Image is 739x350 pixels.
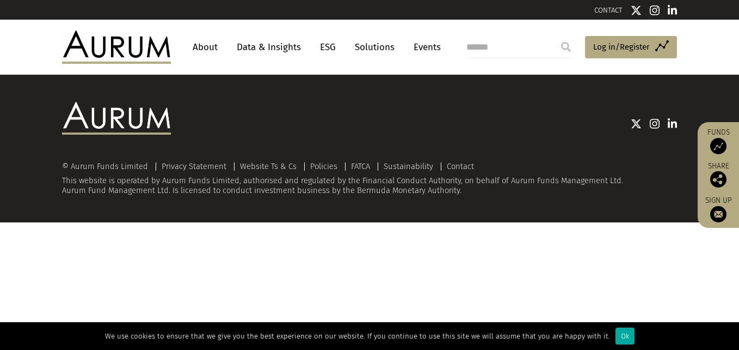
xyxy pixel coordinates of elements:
span: Log in/Register [593,40,650,53]
img: Twitter icon [631,118,642,129]
a: Solutions [349,37,400,57]
a: Sustainability [384,161,433,171]
a: Data & Insights [231,37,306,57]
img: Sign up to our newsletter [710,206,726,222]
a: Website Ts & Cs [240,161,297,171]
a: Funds [703,128,734,154]
div: © Aurum Funds Limited [62,162,153,171]
a: CONTACT [594,6,623,14]
img: Twitter icon [631,5,642,16]
img: Access Funds [710,138,726,154]
div: Share [703,162,734,188]
img: Share this post [710,171,726,188]
input: Submit [555,36,577,58]
a: Log in/Register [585,36,677,59]
img: Linkedin icon [668,118,678,129]
img: Instagram icon [650,118,660,129]
img: Instagram icon [650,5,660,16]
a: Events [408,37,441,57]
img: Aurum Logo [62,102,171,135]
a: About [187,37,223,57]
a: Policies [310,161,337,171]
a: ESG [315,37,341,57]
a: Contact [447,161,474,171]
div: This website is operated by Aurum Funds Limited, authorised and regulated by the Financial Conduc... [62,162,677,195]
img: Linkedin icon [668,5,678,16]
a: Sign up [703,196,734,222]
a: FATCA [351,161,370,171]
a: Privacy Statement [162,161,226,171]
img: Aurum [62,31,171,63]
